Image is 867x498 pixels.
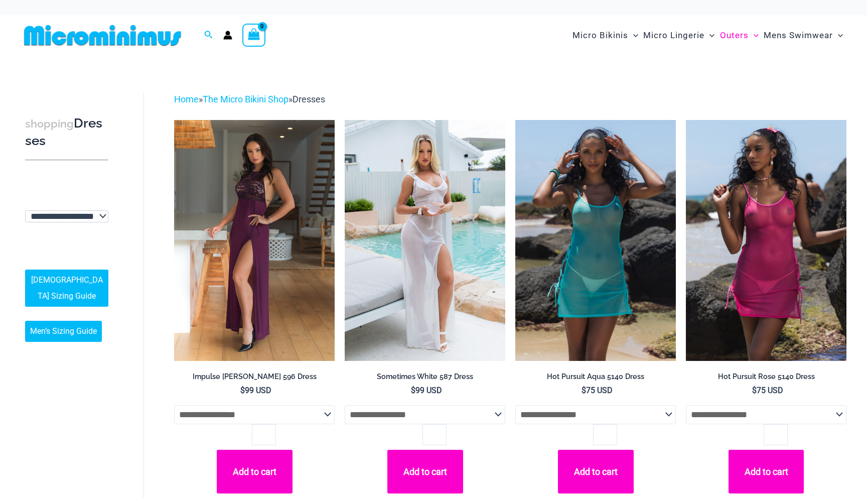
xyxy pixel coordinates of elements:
[641,20,717,51] a: Micro LingerieMenu ToggleMenu Toggle
[174,94,325,104] span: » »
[572,23,628,48] span: Micro Bikinis
[558,450,634,493] button: Add to cart
[761,20,845,51] a: Mens SwimwearMenu ToggleMenu Toggle
[749,23,759,48] span: Menu Toggle
[25,117,74,130] span: shopping
[515,120,676,361] a: Hot Pursuit Aqua 5140 Dress 01Hot Pursuit Aqua 5140 Dress 06Hot Pursuit Aqua 5140 Dress 06
[345,372,505,382] h2: Sometimes White 587 Dress
[252,424,275,445] input: Product quantity
[345,120,505,361] a: Sometimes White 587 Dress 08Sometimes White 587 Dress 09Sometimes White 587 Dress 09
[686,120,846,361] img: Hot Pursuit Rose 5140 Dress 01
[593,424,617,445] input: Product quantity
[204,29,213,42] a: Search icon link
[25,321,102,342] a: Men’s Sizing Guide
[686,372,846,382] h2: Hot Pursuit Rose 5140 Dress
[240,386,245,395] span: $
[582,386,586,395] span: $
[717,20,761,51] a: OutersMenu ToggleMenu Toggle
[729,450,804,493] button: Add to cart
[568,19,847,52] nav: Site Navigation
[174,94,199,104] a: Home
[174,372,335,385] a: Impulse [PERSON_NAME] 596 Dress
[515,120,676,361] img: Hot Pursuit Aqua 5140 Dress 01
[174,372,335,382] h2: Impulse [PERSON_NAME] 596 Dress
[25,270,108,307] a: [DEMOGRAPHIC_DATA] Sizing Guide
[704,23,714,48] span: Menu Toggle
[411,386,415,395] span: $
[752,386,757,395] span: $
[293,94,325,104] span: Dresses
[422,424,446,445] input: Product quantity
[686,372,846,385] a: Hot Pursuit Rose 5140 Dress
[203,94,288,104] a: The Micro Bikini Shop
[515,372,676,382] h2: Hot Pursuit Aqua 5140 Dress
[242,24,265,47] a: View Shopping Cart, empty
[25,115,108,150] h3: Dresses
[686,120,846,361] a: Hot Pursuit Rose 5140 Dress 01Hot Pursuit Rose 5140 Dress 12Hot Pursuit Rose 5140 Dress 12
[345,120,505,361] img: Sometimes White 587 Dress 08
[628,23,638,48] span: Menu Toggle
[345,372,505,385] a: Sometimes White 587 Dress
[720,23,749,48] span: Outers
[174,120,335,361] img: Impulse Berry 596 Dress 02
[515,372,676,385] a: Hot Pursuit Aqua 5140 Dress
[764,424,787,445] input: Product quantity
[570,20,641,51] a: Micro BikinisMenu ToggleMenu Toggle
[411,386,442,395] bdi: 99 USD
[833,23,843,48] span: Menu Toggle
[240,386,271,395] bdi: 99 USD
[25,210,108,222] select: wpc-taxonomy-pa_fabric-type-746009
[643,23,704,48] span: Micro Lingerie
[174,120,335,361] a: Impulse Berry 596 Dress 02Impulse Berry 596 Dress 03Impulse Berry 596 Dress 03
[582,386,613,395] bdi: 75 USD
[223,31,232,40] a: Account icon link
[387,450,463,493] button: Add to cart
[752,386,783,395] bdi: 75 USD
[764,23,833,48] span: Mens Swimwear
[20,24,185,47] img: MM SHOP LOGO FLAT
[217,450,293,493] button: Add to cart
